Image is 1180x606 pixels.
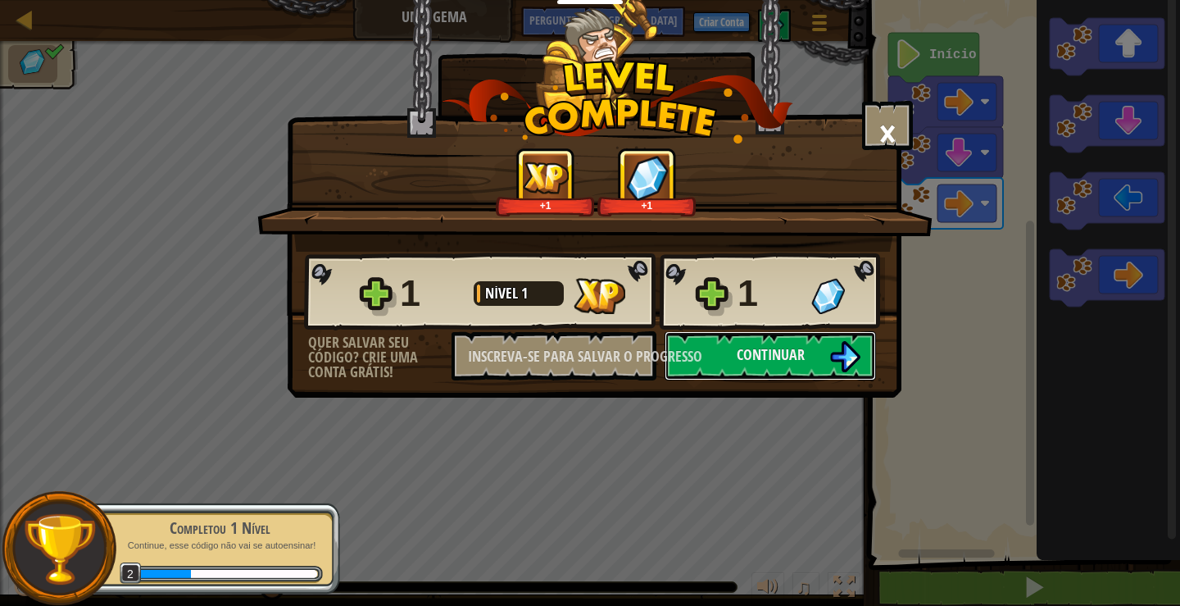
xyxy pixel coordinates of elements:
font: × [878,105,896,161]
font: Inscreva-se para salvar o progresso [468,346,702,367]
font: 1 [737,272,758,314]
img: level_complete.png [442,61,793,144]
font: 1 [400,272,420,314]
font: Continuar [737,344,805,365]
button: Inscreva-se para salvar o progresso [452,331,656,380]
font: Continue, esse código não vai se autoensinar! [128,540,316,550]
img: Continuar [829,341,860,372]
font: +1 [641,200,652,212]
font: Completou 1 Nível [170,517,270,539]
img: XP Ganho [523,162,569,194]
img: Gemas Ganhas [626,155,669,200]
img: XP Ganho [574,278,625,314]
button: Continuar [665,331,876,380]
img: Gemas Ganhas [811,278,845,314]
img: trophy.png [22,512,97,586]
font: Nível [485,283,518,303]
font: 2 [127,567,134,581]
font: Quer salvar seu código? Crie uma conta grátis! [308,332,418,382]
font: +1 [540,200,551,212]
font: 1 [521,283,528,303]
